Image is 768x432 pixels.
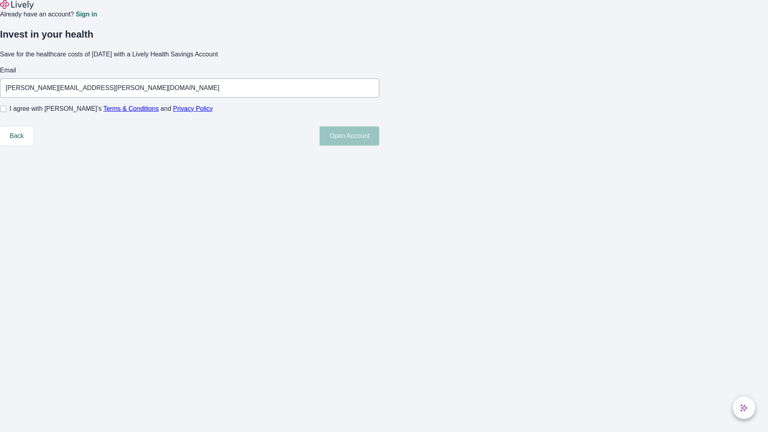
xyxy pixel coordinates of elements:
[740,404,748,412] svg: Lively AI Assistant
[173,105,213,112] a: Privacy Policy
[10,104,213,114] span: I agree with [PERSON_NAME]’s and
[103,105,159,112] a: Terms & Conditions
[76,11,97,18] a: Sign in
[733,397,755,419] button: chat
